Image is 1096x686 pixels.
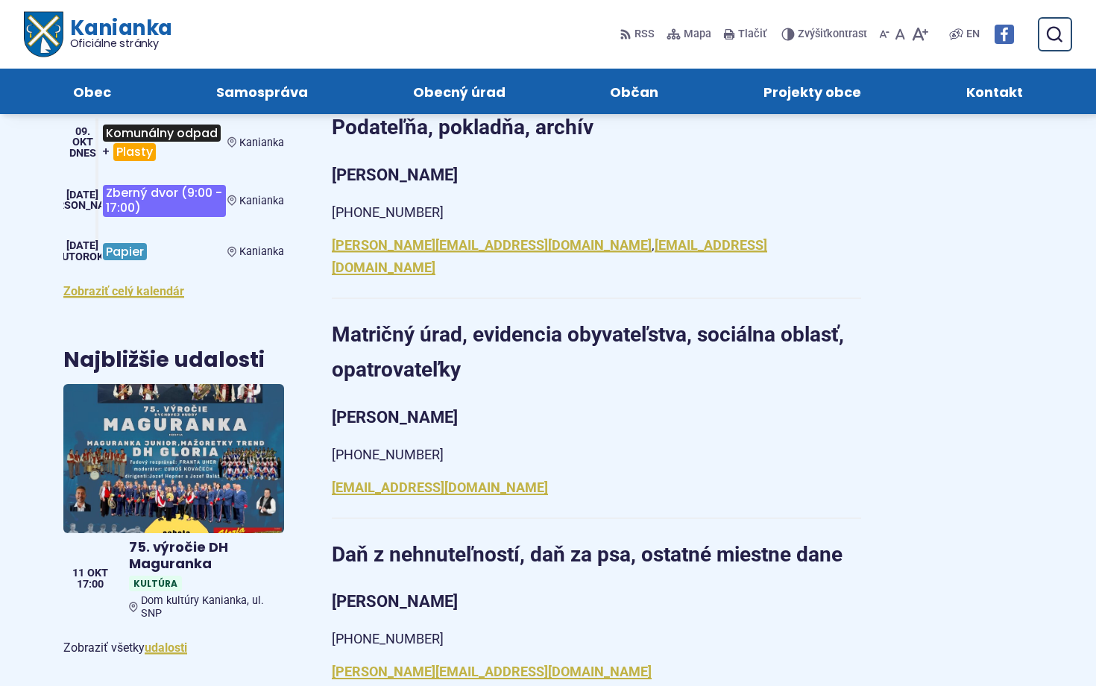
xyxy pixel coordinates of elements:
span: Kultúra [129,576,182,591]
a: Projekty obce [726,69,899,114]
span: 17:00 [72,579,108,590]
a: Zberný dvor (9:00 - 17:00) Kanianka [DATE] [PERSON_NAME] [63,179,284,223]
p: [PHONE_NUMBER] [332,444,861,467]
span: Oficiálne stránky [70,38,172,48]
span: Plasty [113,143,156,160]
a: Obecný úrad [375,69,543,114]
span: Obec [73,69,111,114]
span: okt [87,568,108,579]
strong: Daň z nehnuteľností, daň za psa, ostatné miestne dane [332,542,843,567]
span: utorok [62,251,104,263]
span: Dom kultúry Kanianka, ul. SNP [141,594,278,620]
span: 11 [72,568,84,579]
button: Zmenšiť veľkosť písma [876,19,892,50]
a: Zobraziť celý kalendár [63,284,184,298]
h3: + [101,119,227,166]
span: Kanianka [239,136,284,149]
strong: [PERSON_NAME] [332,166,458,184]
span: [DATE] [66,239,98,252]
img: Prejsť na Facebook stránku [995,25,1014,44]
h3: Najbližšie udalosti [63,349,265,372]
span: Kanianka [239,195,284,207]
span: Projekty obce [763,69,861,114]
a: Kontakt [928,69,1060,114]
a: Papier Kanianka [DATE] utorok [63,235,284,269]
span: Kanianka [63,18,171,49]
a: [PERSON_NAME][EMAIL_ADDRESS][DOMAIN_NAME] [332,237,652,253]
a: Logo Kanianka, prejsť na domovskú stránku. [24,12,172,57]
h4: 75. výročie DH Maguranka [129,539,278,573]
span: 09. okt [72,125,93,148]
a: Občan [573,69,696,114]
span: Zvýšiť [798,28,827,40]
strong: Podateľňa, pokladňa, archív [332,115,593,139]
button: Zvýšiťkontrast [781,19,870,50]
a: RSS [620,19,658,50]
p: Zobraziť všetky [63,638,284,658]
span: Zberný dvor (9:00 - 17:00) [103,185,225,217]
p: [PHONE_NUMBER] [332,628,861,651]
a: EN [963,25,983,43]
span: Občan [610,69,658,114]
span: [PERSON_NAME] [42,199,124,212]
button: Nastaviť pôvodnú veľkosť písma [892,19,908,50]
a: [EMAIL_ADDRESS][DOMAIN_NAME] [332,479,548,495]
span: Samospráva [216,69,308,114]
button: Zväčšiť veľkosť písma [908,19,931,50]
span: Dnes [69,147,96,160]
p: [PHONE_NUMBER] [332,201,861,224]
span: [DATE] [66,189,98,201]
button: Tlačiť [720,19,769,50]
p: , [332,234,861,280]
a: Mapa [664,19,714,50]
span: Papier [103,243,147,260]
span: Obecný úrad [413,69,506,114]
a: Zobraziť všetky udalosti [145,641,187,655]
a: Samospráva [179,69,346,114]
a: [PERSON_NAME][EMAIL_ADDRESS][DOMAIN_NAME] [332,664,652,679]
span: Kanianka [239,245,284,258]
img: Prejsť na domovskú stránku [24,12,63,57]
strong: [PERSON_NAME] [332,592,458,611]
span: EN [966,25,980,43]
a: Obec [36,69,149,114]
span: Kontakt [966,69,1023,114]
strong: Matričný úrad, evidencia obyvateľstva, sociálna oblasť, opatrovateľky [332,322,844,383]
a: 75. výročie DH Maguranka KultúraDom kultúry Kanianka, ul. SNP 11 okt 17:00 [63,384,284,626]
span: Komunálny odpad [103,125,221,142]
span: Tlačiť [738,28,766,41]
a: Komunálny odpad+Plasty Kanianka 09. okt Dnes [63,119,284,166]
span: RSS [634,25,655,43]
span: Mapa [684,25,711,43]
strong: [PERSON_NAME] [332,408,458,427]
span: kontrast [798,28,867,41]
